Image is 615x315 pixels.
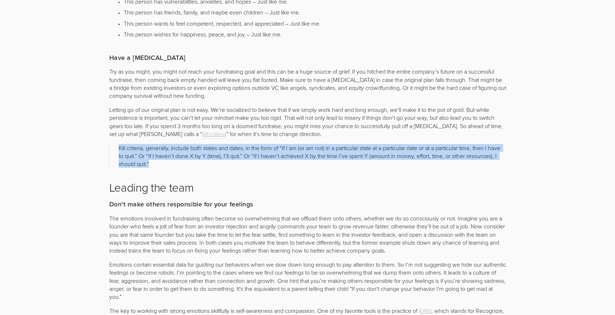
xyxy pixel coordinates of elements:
[119,144,506,168] p: Kill criteria, generally, include both states and dates, in the form of “If I am (or am not) in a...
[124,30,506,38] p: This person wishes for happiness, peace, and joy – Just like me.
[202,130,226,139] a: kill criteria
[202,130,226,138] span: kill criteria
[124,8,506,16] p: This person has friends, family, and maybe even children – Just like me.
[109,106,506,138] p: Letting go of our original plan is not easy. We’re socialized to believe that if we simply work h...
[109,54,506,62] h3: Have a [MEDICAL_DATA]
[109,180,506,194] h2: Leading the team
[109,261,506,301] p: Emotions contain essential data for guiding our behaviors when we slow down long enough to pay at...
[124,19,506,27] p: This person wants to feel competent, respected, and appreciated – Just like me.
[109,214,506,255] p: The emotions involved in fundraising often become so overwhelming that we offload them onto other...
[109,67,506,100] p: Try as you might, you might not reach your fundraising goal and this can be a huge source of grie...
[109,200,506,208] h3: Don't make others responsible for your feelings
[419,307,431,315] span: RAIN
